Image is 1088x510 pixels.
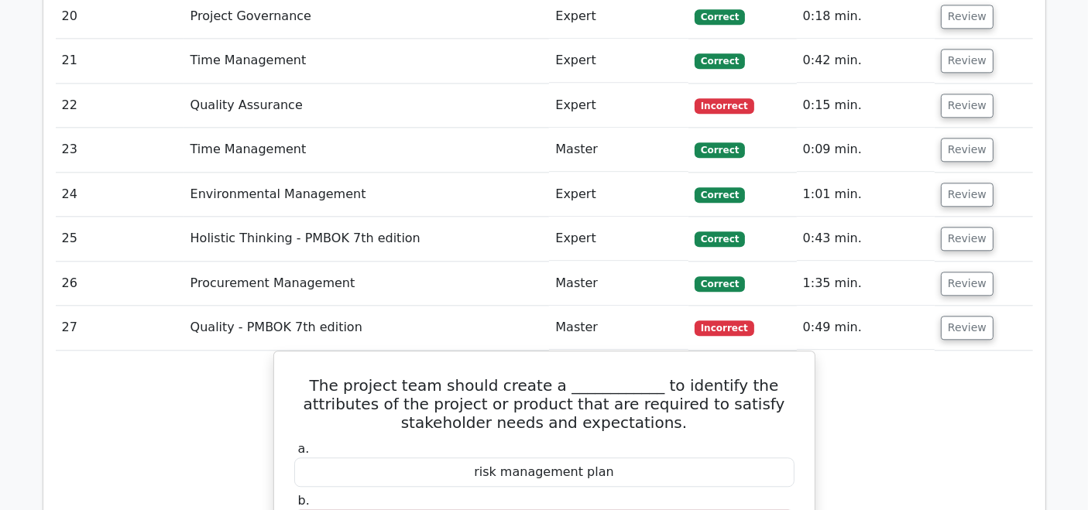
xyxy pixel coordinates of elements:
[184,306,550,350] td: Quality - PMBOK 7th edition
[941,227,994,251] button: Review
[797,128,935,172] td: 0:09 min.
[56,128,184,172] td: 23
[549,306,688,350] td: Master
[549,217,688,261] td: Expert
[695,187,745,203] span: Correct
[294,457,795,488] div: risk management plan
[695,320,754,336] span: Incorrect
[549,128,688,172] td: Master
[184,84,550,128] td: Quality Assurance
[184,173,550,217] td: Environmental Management
[941,49,994,73] button: Review
[797,217,935,261] td: 0:43 min.
[695,98,754,114] span: Incorrect
[56,173,184,217] td: 24
[56,262,184,306] td: 26
[549,173,688,217] td: Expert
[941,183,994,207] button: Review
[184,39,550,83] td: Time Management
[549,84,688,128] td: Expert
[56,39,184,83] td: 21
[695,231,745,247] span: Correct
[56,84,184,128] td: 22
[941,316,994,340] button: Review
[298,441,310,456] span: a.
[549,262,688,306] td: Master
[695,142,745,158] span: Correct
[941,5,994,29] button: Review
[797,173,935,217] td: 1:01 min.
[184,262,550,306] td: Procurement Management
[797,39,935,83] td: 0:42 min.
[797,262,935,306] td: 1:35 min.
[184,128,550,172] td: Time Management
[56,217,184,261] td: 25
[298,493,310,508] span: b.
[695,276,745,292] span: Correct
[695,53,745,69] span: Correct
[293,376,796,432] h5: The project team should create a ____________ to identify the attributes of the project or produc...
[797,306,935,350] td: 0:49 min.
[797,84,935,128] td: 0:15 min.
[695,9,745,25] span: Correct
[184,217,550,261] td: Holistic Thinking - PMBOK 7th edition
[56,306,184,350] td: 27
[941,138,994,162] button: Review
[941,272,994,296] button: Review
[941,94,994,118] button: Review
[549,39,688,83] td: Expert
